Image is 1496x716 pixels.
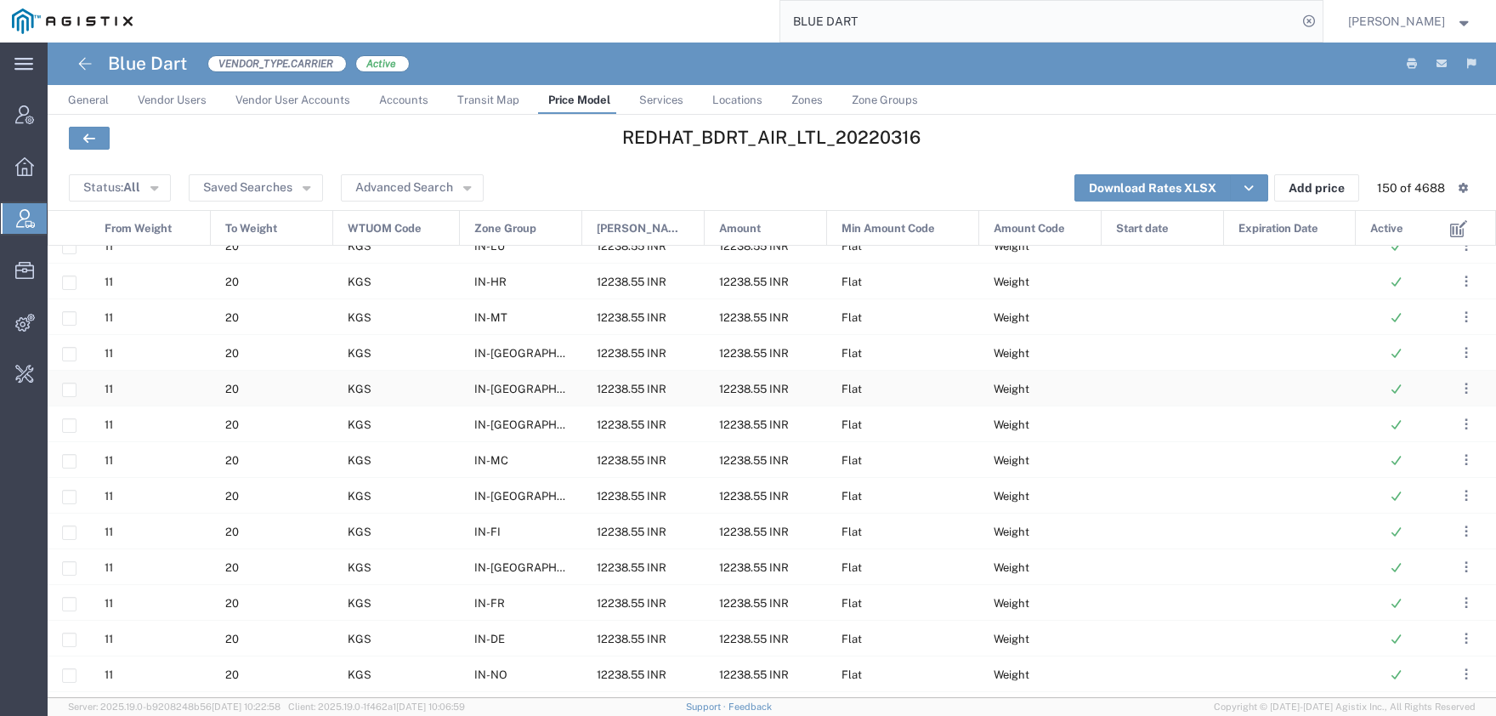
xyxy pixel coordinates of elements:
[355,55,410,72] span: Active
[543,127,1000,148] h4: REDHAT_BDRT_AIR_LTL_20220316
[597,597,666,610] span: 12238.55 INR
[108,43,187,85] h4: Blue Dart
[1465,664,1468,685] span: . . .
[348,454,371,467] span: KGS
[341,174,484,202] button: Advanced Search
[597,490,666,503] span: 12238.55 INR
[597,383,666,395] span: 12238.55 INR
[791,94,823,106] span: Zones
[1465,521,1468,542] span: . . .
[225,240,239,253] span: 20
[474,383,605,395] span: IN-CZ
[105,597,113,610] span: 11
[225,211,277,247] span: To Weight
[348,490,371,503] span: KGS
[212,702,280,712] span: [DATE] 10:22:58
[235,94,350,106] span: Vendor User Accounts
[1274,174,1359,202] button: Add price
[1465,307,1468,327] span: . . .
[474,561,605,574] span: IN-NL
[1465,343,1468,363] span: . . .
[719,311,789,324] span: 12238.55 INR
[348,668,371,681] span: KGS
[597,211,686,247] span: [PERSON_NAME]
[712,94,762,106] span: Locations
[474,418,605,431] span: IN-DK
[68,702,280,712] span: Server: 2025.19.0-b9208248b56
[348,347,371,360] span: KGS
[994,668,1029,681] span: Weight
[474,311,507,324] span: IN-MT
[1116,211,1169,247] span: Start date
[474,211,536,247] span: Zone Group
[105,311,113,324] span: 11
[1465,450,1468,470] span: . . .
[474,633,505,645] span: IN-DE
[841,240,862,253] span: Flat
[841,383,862,395] span: Flat
[288,702,465,712] span: Client: 2025.19.0-1f462a1
[1465,486,1468,506] span: . . .
[105,383,113,395] span: 11
[1238,211,1318,247] span: Expiration Date
[719,597,789,610] span: 12238.55 INR
[105,668,113,681] span: 11
[994,383,1029,395] span: Weight
[105,490,113,503] span: 11
[719,490,789,503] span: 12238.55 INR
[1454,341,1478,365] button: ...
[1465,378,1468,399] span: . . .
[1370,211,1403,247] span: Active
[597,526,666,538] span: 12238.55 INR
[841,276,862,288] span: Flat
[225,526,239,538] span: 20
[105,211,172,247] span: From Weight
[994,311,1029,324] span: Weight
[105,276,113,288] span: 11
[68,94,109,106] span: General
[597,454,666,467] span: 12238.55 INR
[207,55,347,72] span: VENDOR_TYPE.CARRIER
[348,211,422,247] span: WTUOM Code
[1454,448,1478,472] button: ...
[105,526,113,538] span: 11
[1465,557,1468,577] span: . . .
[105,418,113,431] span: 11
[852,94,918,106] span: Zone Groups
[994,490,1029,503] span: Weight
[1347,11,1473,31] button: [PERSON_NAME]
[597,561,666,574] span: 12238.55 INR
[225,597,239,610] span: 20
[123,180,140,194] span: All
[719,454,789,467] span: 12238.55 INR
[719,561,789,574] span: 12238.55 INR
[225,668,239,681] span: 20
[597,347,666,360] span: 12238.55 INR
[225,276,239,288] span: 20
[841,668,862,681] span: Flat
[1454,412,1478,436] button: ...
[1465,593,1468,613] span: . . .
[597,418,666,431] span: 12238.55 INR
[719,211,761,247] span: Amount
[348,418,371,431] span: KGS
[348,526,371,538] span: KGS
[994,633,1029,645] span: Weight
[1465,414,1468,435] span: . . .
[719,633,789,645] span: 12238.55 INR
[1454,270,1478,293] button: ...
[1454,377,1478,401] button: ...
[719,276,789,288] span: 12238.55 INR
[225,418,239,431] span: 20
[348,597,371,610] span: KGS
[225,347,239,360] span: 20
[841,418,862,431] span: Flat
[994,240,1029,253] span: Weight
[348,311,371,324] span: KGS
[138,94,207,106] span: Vendor Users
[994,211,1065,247] span: Amount Code
[348,276,371,288] span: KGS
[1454,520,1478,543] button: ...
[1465,271,1468,292] span: . . .
[225,383,239,395] span: 20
